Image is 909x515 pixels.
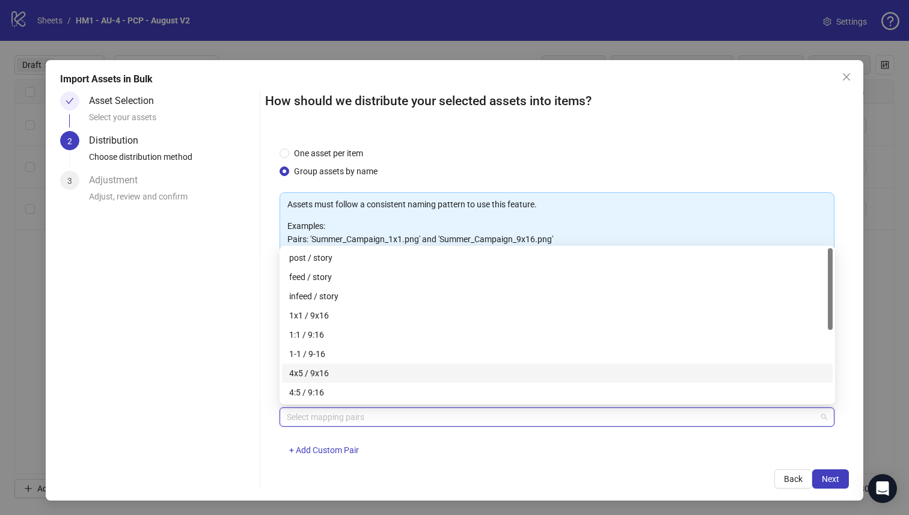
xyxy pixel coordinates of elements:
[66,97,74,105] span: check
[282,344,833,364] div: 1-1 / 9-16
[289,367,825,380] div: 4x5 / 9x16
[868,474,897,503] div: Open Intercom Messenger
[289,147,368,160] span: One asset per item
[289,309,825,322] div: 1x1 / 9x16
[89,150,255,171] div: Choose distribution method
[67,176,72,186] span: 3
[289,165,382,178] span: Group assets by name
[89,131,148,150] div: Distribution
[60,72,849,87] div: Import Assets in Bulk
[289,445,359,455] span: + Add Custom Pair
[289,386,825,399] div: 4:5 / 9:16
[822,474,839,484] span: Next
[282,267,833,287] div: feed / story
[67,136,72,146] span: 2
[282,306,833,325] div: 1x1 / 9x16
[89,111,255,131] div: Select your assets
[280,441,369,460] button: + Add Custom Pair
[282,248,833,267] div: post / story
[89,190,255,210] div: Adjust, review and confirm
[282,325,833,344] div: 1:1 / 9:16
[842,72,851,82] span: close
[89,171,147,190] div: Adjustment
[812,469,849,489] button: Next
[287,198,827,211] p: Assets must follow a consistent naming pattern to use this feature.
[289,290,825,303] div: infeed / story
[265,91,849,111] h2: How should we distribute your selected assets into items?
[774,469,812,489] button: Back
[289,270,825,284] div: feed / story
[784,474,803,484] span: Back
[89,91,164,111] div: Asset Selection
[837,67,856,87] button: Close
[282,364,833,383] div: 4x5 / 9x16
[289,251,825,264] div: post / story
[287,219,827,259] p: Examples: Pairs: 'Summer_Campaign_1x1.png' and 'Summer_Campaign_9x16.png' Triples: 'Summer_Campai...
[282,383,833,402] div: 4:5 / 9:16
[289,328,825,341] div: 1:1 / 9:16
[282,287,833,306] div: infeed / story
[289,347,825,361] div: 1-1 / 9-16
